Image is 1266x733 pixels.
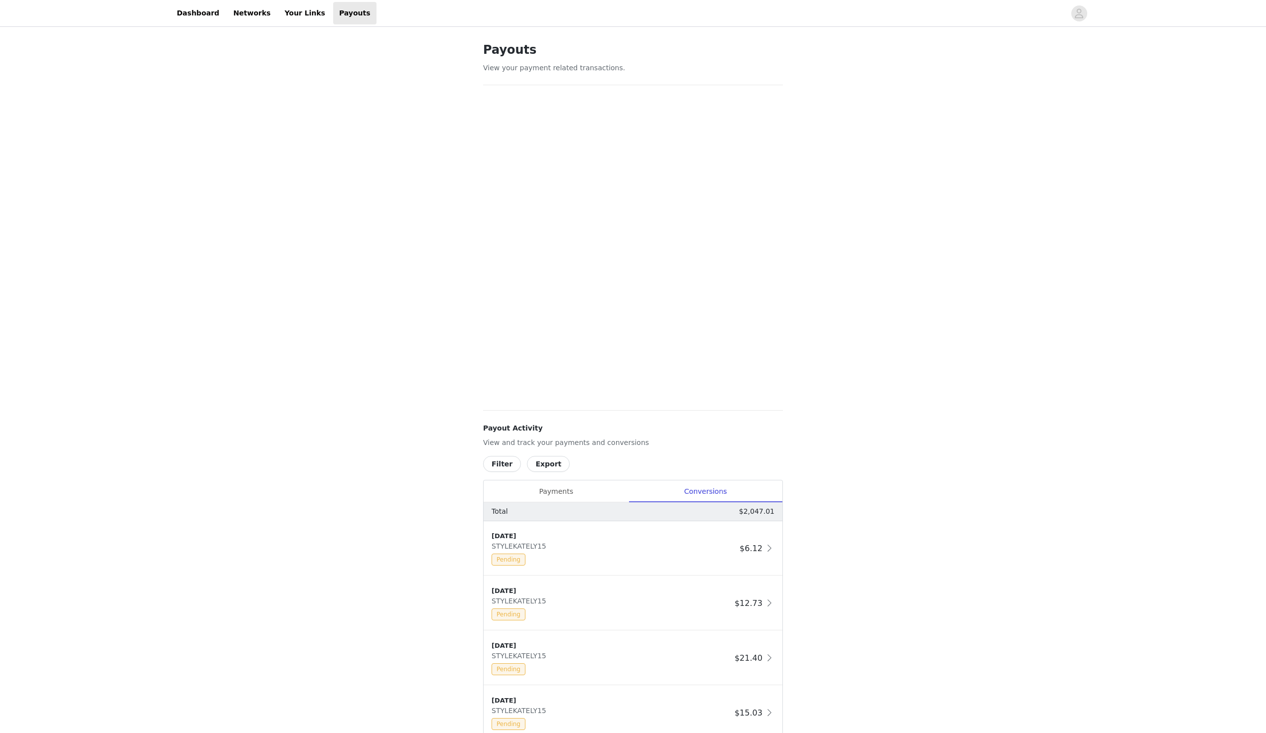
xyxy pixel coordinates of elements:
p: View your payment related transactions. [483,63,783,73]
h1: Payouts [483,41,783,59]
span: STYLEKATELY15 [492,542,550,550]
div: clickable-list-item [484,521,782,576]
button: Export [527,456,570,472]
span: $15.03 [735,708,762,718]
div: [DATE] [492,531,736,541]
div: [DATE] [492,641,731,651]
div: Payments [484,480,629,503]
a: Payouts [333,2,377,24]
div: Conversions [629,480,782,503]
span: Pending [492,608,525,620]
span: Pending [492,718,525,730]
span: Pending [492,663,525,675]
button: Filter [483,456,521,472]
div: avatar [1074,5,1084,21]
span: $12.73 [735,598,762,608]
p: $2,047.01 [739,506,774,517]
p: View and track your payments and conversions [483,438,783,448]
span: $21.40 [735,653,762,663]
span: $6.12 [740,544,762,553]
h4: Payout Activity [483,423,783,434]
span: STYLEKATELY15 [492,597,550,605]
p: Total [492,506,508,517]
div: clickable-list-item [484,631,782,686]
span: STYLEKATELY15 [492,652,550,660]
a: Networks [227,2,276,24]
span: STYLEKATELY15 [492,707,550,715]
div: [DATE] [492,586,731,596]
div: [DATE] [492,696,731,706]
a: Your Links [278,2,331,24]
div: clickable-list-item [484,576,782,631]
a: Dashboard [171,2,225,24]
span: Pending [492,554,525,566]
